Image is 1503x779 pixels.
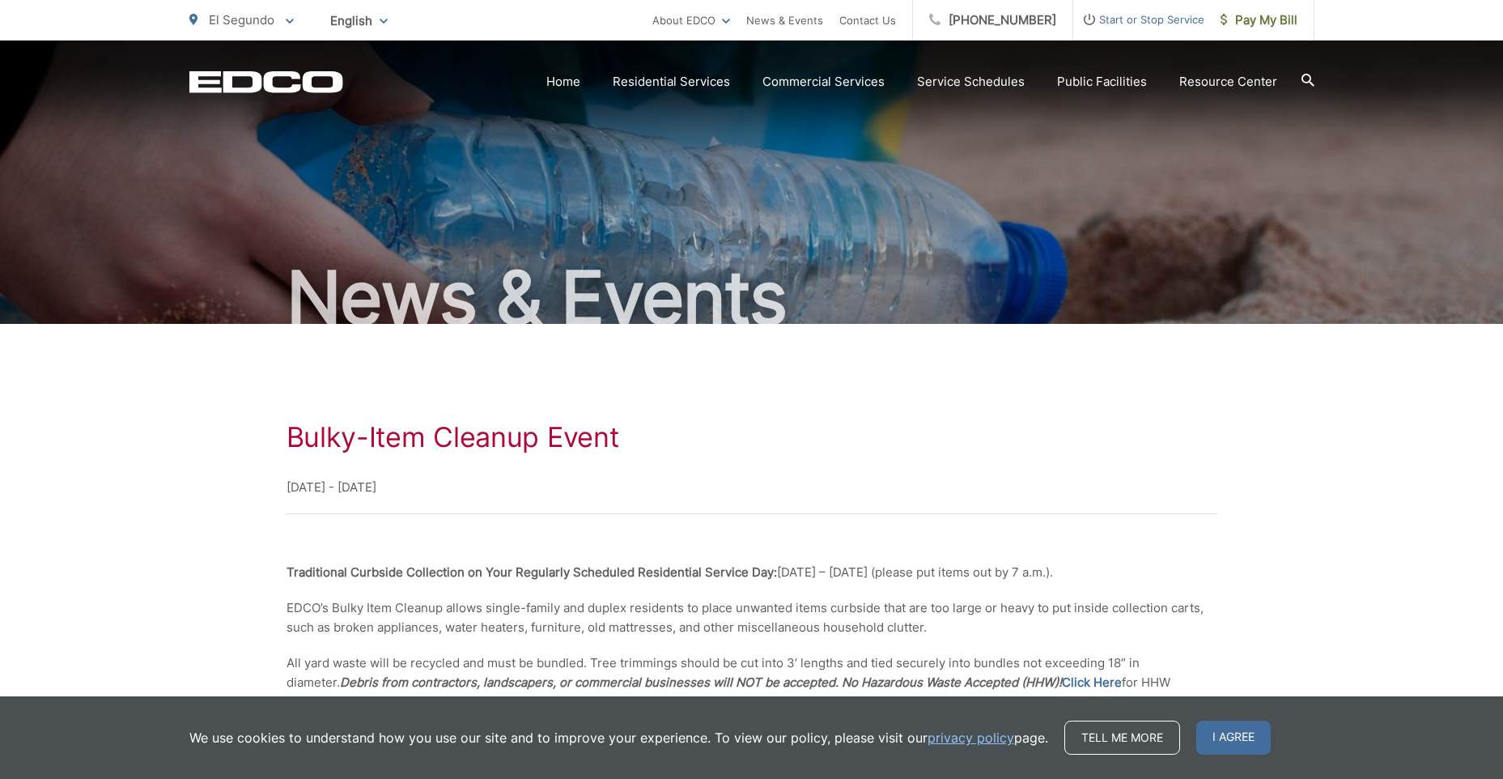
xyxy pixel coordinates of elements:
[287,478,1217,497] p: [DATE] - [DATE]
[839,11,896,30] a: Contact Us
[746,11,823,30] a: News & Events
[287,653,1217,712] p: All yard waste will be recycled and must be bundled. Tree trimmings should be cut into 3’ lengths...
[1179,72,1277,92] a: Resource Center
[287,421,1217,453] h1: Bulky-Item Cleanup Event
[1064,721,1180,755] a: Tell me more
[189,728,1048,747] p: We use cookies to understand how you use our site and to improve your experience. To view our pol...
[287,563,1217,582] p: [DATE] – [DATE] (please put items out by 7 a.m.).
[287,598,1217,637] p: EDCO’s Bulky Item Cleanup allows single-family and duplex residents to place unwanted items curbs...
[1221,11,1297,30] span: Pay My Bill
[209,12,274,28] span: El Segundo
[613,72,730,92] a: Residential Services
[652,11,730,30] a: About EDCO
[928,728,1014,747] a: privacy policy
[287,564,777,580] strong: Traditional Curbside Collection on Your Regularly Scheduled Residential Service Day:
[762,72,885,92] a: Commercial Services
[189,258,1314,338] h2: News & Events
[1196,721,1271,755] span: I agree
[546,72,580,92] a: Home
[340,675,1062,690] em: Debris from contractors, landscapers, or commercial businesses will NOT be accepted. No Hazardous...
[318,6,400,35] span: English
[189,70,343,93] a: EDCD logo. Return to the homepage.
[1057,72,1147,92] a: Public Facilities
[1062,673,1122,692] a: Click Here
[917,72,1025,92] a: Service Schedules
